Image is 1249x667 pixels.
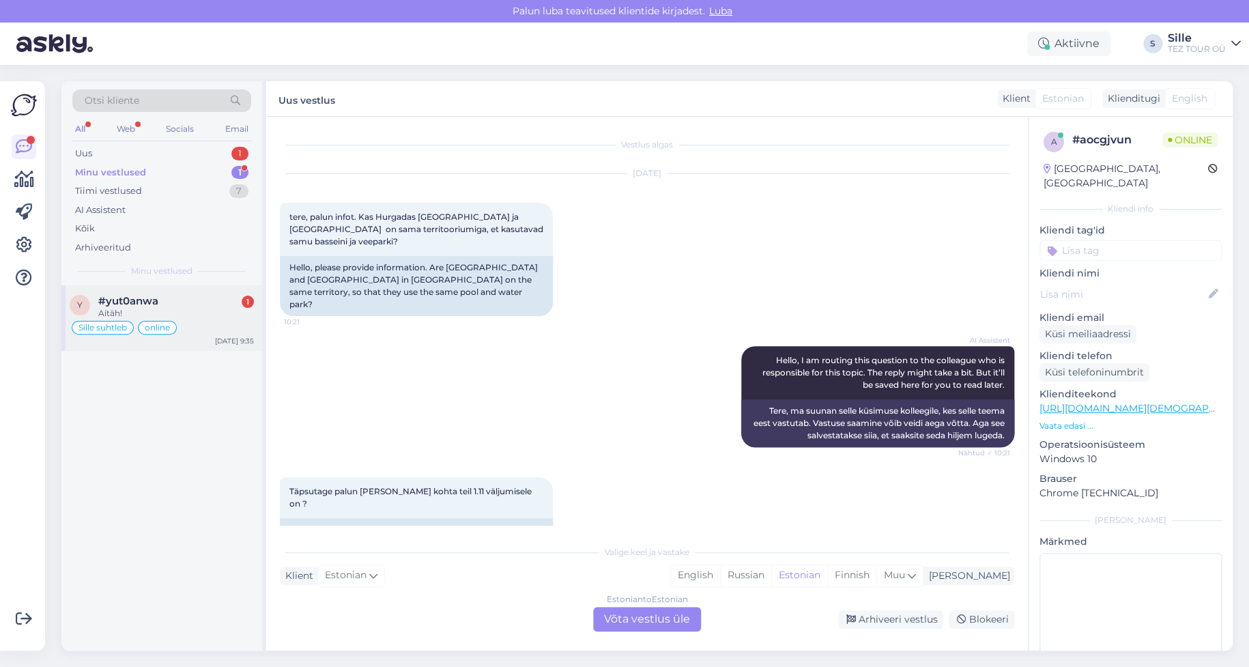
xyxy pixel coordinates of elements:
div: Tiimi vestlused [75,184,142,198]
p: Windows 10 [1039,452,1222,466]
div: Arhiveeri vestlus [838,610,943,629]
div: [PERSON_NAME] [1039,514,1222,526]
span: Online [1162,132,1218,147]
span: #yut0anwa [98,295,158,307]
div: Tere, ma suunan selle küsimuse kolleegile, kes selle teema eest vastutab. Vastuse saamine võib ve... [741,399,1014,447]
span: Estonian [325,568,367,583]
p: Brauser [1039,472,1222,486]
div: TEZ TOUR OÜ [1168,44,1226,55]
div: Arhiveeritud [75,241,131,255]
div: Web [114,120,138,138]
a: SilleTEZ TOUR OÜ [1168,33,1241,55]
span: Estonian [1042,91,1084,106]
span: online [145,324,170,332]
div: Klient [280,569,313,583]
span: Täpsutage palun [PERSON_NAME] kohta teil 1.11 väljumisele on ? [289,486,536,509]
p: Operatsioonisüsteem [1039,438,1222,452]
div: Russian [720,565,771,586]
div: Vestlus algas [280,139,1014,151]
span: Muu [884,569,905,581]
span: Hello, I am routing this question to the colleague who is responsible for this topic. The reply m... [762,355,1007,390]
div: Please also specify how many seats you have for 1.11 departure? [280,518,553,554]
div: Estonian to Estonian [607,593,688,606]
span: AI Assistent [959,335,1010,345]
div: AI Assistent [75,203,126,217]
div: Klienditugi [1102,91,1160,106]
div: Email [222,120,251,138]
div: Aktiivne [1027,31,1110,56]
span: English [1172,91,1207,106]
div: S [1143,34,1162,53]
div: Uus [75,147,92,160]
span: Sille suhtleb [78,324,127,332]
p: Vaata edasi ... [1039,420,1222,432]
div: Küsi meiliaadressi [1039,325,1136,343]
div: Finnish [827,565,876,586]
div: # aocgjvun [1072,132,1162,148]
p: Märkmed [1039,535,1222,549]
div: [PERSON_NAME] [923,569,1010,583]
div: Kliendi info [1039,203,1222,215]
div: English [671,565,720,586]
input: Lisa nimi [1040,287,1206,302]
div: Estonian [771,565,827,586]
div: [DATE] [280,167,1014,180]
label: Uus vestlus [278,89,335,108]
div: Aitäh! [98,307,254,320]
span: 10:21 [284,317,335,327]
div: 1 [231,166,248,180]
div: Blokeeri [949,610,1014,629]
div: Küsi telefoninumbrit [1039,363,1149,382]
input: Lisa tag [1039,240,1222,261]
div: All [72,120,88,138]
div: Hello, please provide information. Are [GEOGRAPHIC_DATA] and [GEOGRAPHIC_DATA] in [GEOGRAPHIC_DAT... [280,256,553,316]
div: 1 [231,147,248,160]
div: Valige keel ja vastake [280,546,1014,558]
span: y [77,300,83,310]
img: Askly Logo [11,92,37,118]
div: [DATE] 9:35 [215,336,254,346]
div: Klient [997,91,1031,106]
div: Kõik [75,222,95,236]
p: Kliendi telefon [1039,349,1222,363]
span: Luba [705,5,736,17]
p: Chrome [TECHNICAL_ID] [1039,486,1222,500]
p: Klienditeekond [1039,387,1222,401]
span: Nähtud ✓ 10:21 [958,448,1010,458]
span: tere, palun infot. Kas Hurgadas [GEOGRAPHIC_DATA] ja [GEOGRAPHIC_DATA] on sama territooriumiga, e... [289,212,545,246]
div: [GEOGRAPHIC_DATA], [GEOGRAPHIC_DATA] [1044,162,1208,190]
div: Minu vestlused [75,166,146,180]
p: Kliendi nimi [1039,266,1222,281]
div: Võta vestlus üle [593,607,701,631]
div: Sille [1168,33,1226,44]
span: a [1051,137,1057,147]
span: Otsi kliente [85,94,139,108]
p: Kliendi tag'id [1039,223,1222,238]
div: 7 [229,184,248,198]
div: 1 [242,296,254,308]
div: Socials [163,120,197,138]
span: Minu vestlused [131,265,192,277]
p: Kliendi email [1039,311,1222,325]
